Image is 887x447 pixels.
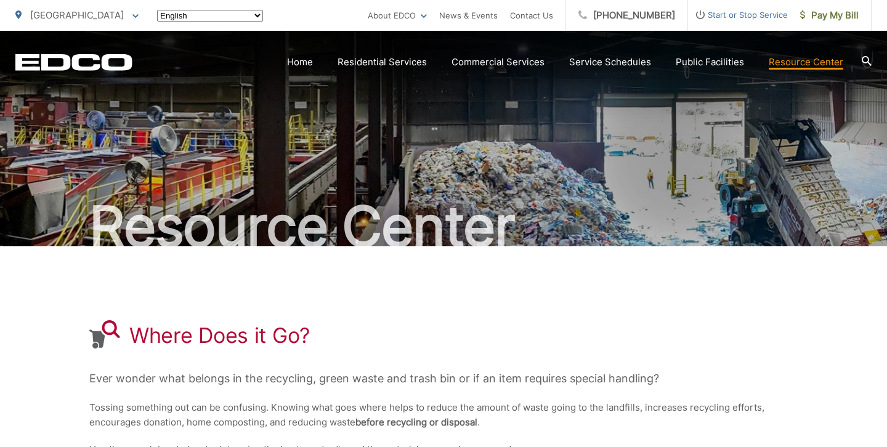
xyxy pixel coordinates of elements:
a: About EDCO [368,8,427,23]
a: Public Facilities [676,55,744,70]
span: [GEOGRAPHIC_DATA] [30,9,124,21]
a: Service Schedules [569,55,651,70]
a: News & Events [439,8,498,23]
a: Home [287,55,313,70]
p: Ever wonder what belongs in the recycling, green waste and trash bin or if an item requires speci... [89,369,798,388]
span: Pay My Bill [800,8,859,23]
h1: Where Does it Go? [129,323,310,348]
select: Select a language [157,10,263,22]
a: EDCD logo. Return to the homepage. [15,54,132,71]
a: Contact Us [510,8,553,23]
a: Residential Services [338,55,427,70]
strong: before recycling or disposal [355,416,477,428]
p: Tossing something out can be confusing. Knowing what goes where helps to reduce the amount of was... [89,400,798,430]
h2: Resource Center [15,196,872,257]
a: Resource Center [769,55,843,70]
a: Commercial Services [452,55,545,70]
